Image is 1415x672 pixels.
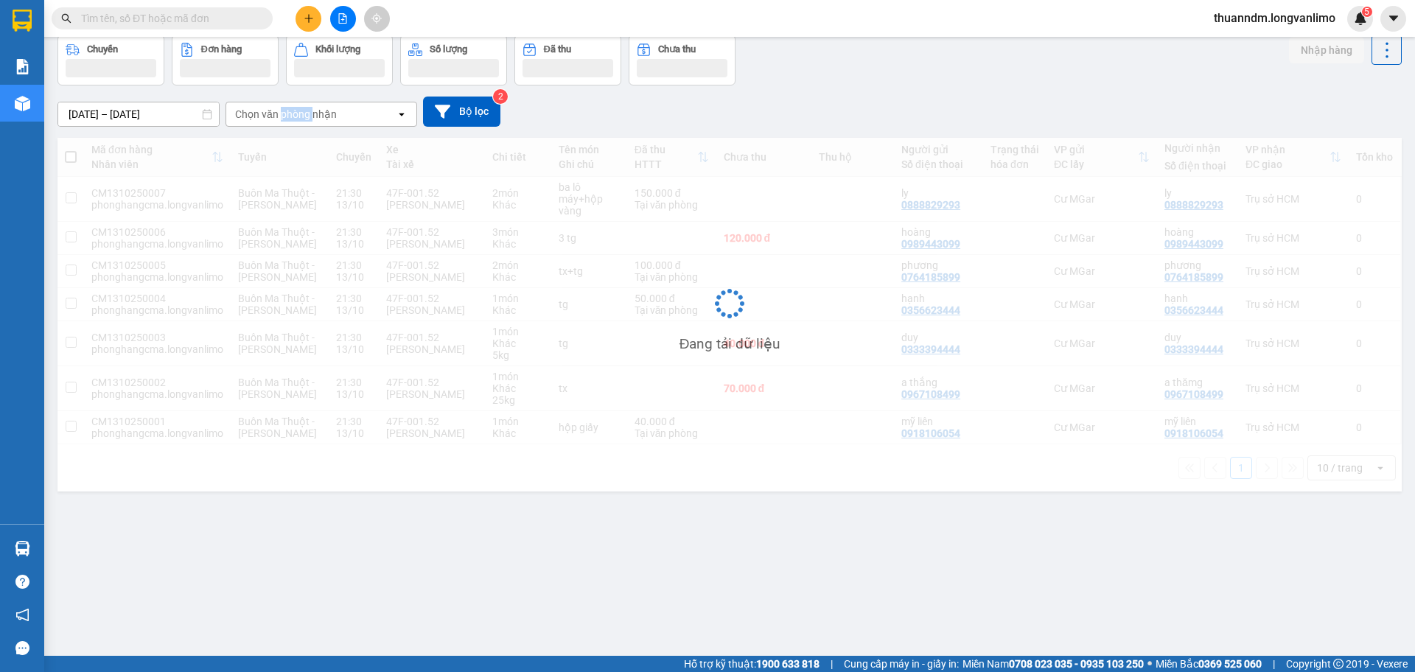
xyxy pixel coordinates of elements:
[831,656,833,672] span: |
[296,6,321,32] button: plus
[15,608,29,622] span: notification
[87,44,118,55] div: Chuyến
[61,13,71,24] span: search
[58,102,219,126] input: Select a date range.
[430,44,467,55] div: Số lượng
[81,10,255,27] input: Tìm tên, số ĐT hoặc mã đơn
[396,108,408,120] svg: open
[684,656,820,672] span: Hỗ trợ kỹ thuật:
[1289,37,1364,63] button: Nhập hàng
[57,35,164,85] button: Chuyến
[1198,658,1262,670] strong: 0369 525 060
[13,10,32,32] img: logo-vxr
[172,35,279,85] button: Đơn hàng
[1362,7,1372,17] sup: 5
[315,44,360,55] div: Khối lượng
[15,59,30,74] img: solution-icon
[423,97,500,127] button: Bộ lọc
[1333,659,1344,669] span: copyright
[15,575,29,589] span: question-circle
[235,107,337,122] div: Chọn văn phòng nhận
[514,35,621,85] button: Đã thu
[1202,9,1347,27] span: thuanndm.longvanlimo
[629,35,736,85] button: Chưa thu
[756,658,820,670] strong: 1900 633 818
[286,35,393,85] button: Khối lượng
[493,89,508,104] sup: 2
[1380,6,1406,32] button: caret-down
[15,541,30,556] img: warehouse-icon
[364,6,390,32] button: aim
[1156,656,1262,672] span: Miền Bắc
[15,641,29,655] span: message
[544,44,571,55] div: Đã thu
[371,13,382,24] span: aim
[400,35,507,85] button: Số lượng
[844,656,959,672] span: Cung cấp máy in - giấy in:
[658,44,696,55] div: Chưa thu
[1273,656,1275,672] span: |
[15,96,30,111] img: warehouse-icon
[679,333,780,355] div: Đang tải dữ liệu
[962,656,1144,672] span: Miền Nam
[201,44,242,55] div: Đơn hàng
[1364,7,1369,17] span: 5
[1009,658,1144,670] strong: 0708 023 035 - 0935 103 250
[304,13,314,24] span: plus
[338,13,348,24] span: file-add
[330,6,356,32] button: file-add
[1387,12,1400,25] span: caret-down
[1354,12,1367,25] img: icon-new-feature
[1147,661,1152,667] span: ⚪️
